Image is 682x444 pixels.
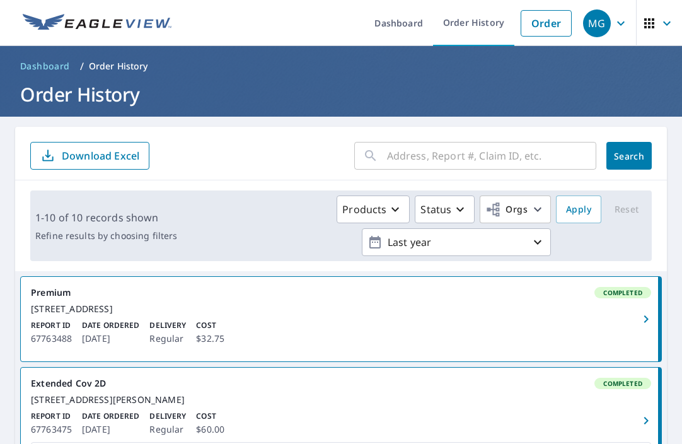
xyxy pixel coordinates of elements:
[35,230,177,242] p: Refine results by choosing filters
[415,196,475,223] button: Status
[82,331,139,346] p: [DATE]
[89,60,148,73] p: Order History
[31,287,651,298] div: Premium
[21,277,661,361] a: PremiumCompleted[STREET_ADDRESS]Report ID67763488Date Ordered[DATE]DeliveryRegularCost$32.75
[31,303,651,315] div: [STREET_ADDRESS]
[20,60,70,73] span: Dashboard
[23,14,171,33] img: EV Logo
[196,320,224,331] p: Cost
[149,331,186,346] p: Regular
[82,320,139,331] p: Date Ordered
[15,56,667,76] nav: breadcrumb
[82,422,139,437] p: [DATE]
[387,138,596,173] input: Address, Report #, Claim ID, etc.
[82,411,139,422] p: Date Ordered
[31,422,72,437] p: 67763475
[149,422,186,437] p: Regular
[596,379,650,388] span: Completed
[149,411,186,422] p: Delivery
[31,331,72,346] p: 67763488
[616,150,642,162] span: Search
[31,394,651,406] div: [STREET_ADDRESS][PERSON_NAME]
[196,411,224,422] p: Cost
[596,288,650,297] span: Completed
[15,81,667,107] h1: Order History
[149,320,186,331] p: Delivery
[362,228,551,256] button: Last year
[583,9,611,37] div: MG
[342,202,386,217] p: Products
[196,331,224,346] p: $32.75
[480,196,551,223] button: Orgs
[31,320,72,331] p: Report ID
[15,56,75,76] a: Dashboard
[196,422,224,437] p: $60.00
[35,210,177,225] p: 1-10 of 10 records shown
[420,202,451,217] p: Status
[485,202,528,218] span: Orgs
[566,202,591,218] span: Apply
[31,378,651,389] div: Extended Cov 2D
[62,149,139,163] p: Download Excel
[31,411,72,422] p: Report ID
[556,196,601,223] button: Apply
[606,142,652,170] button: Search
[337,196,410,223] button: Products
[30,142,149,170] button: Download Excel
[80,59,84,74] li: /
[383,231,530,254] p: Last year
[521,10,572,37] a: Order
